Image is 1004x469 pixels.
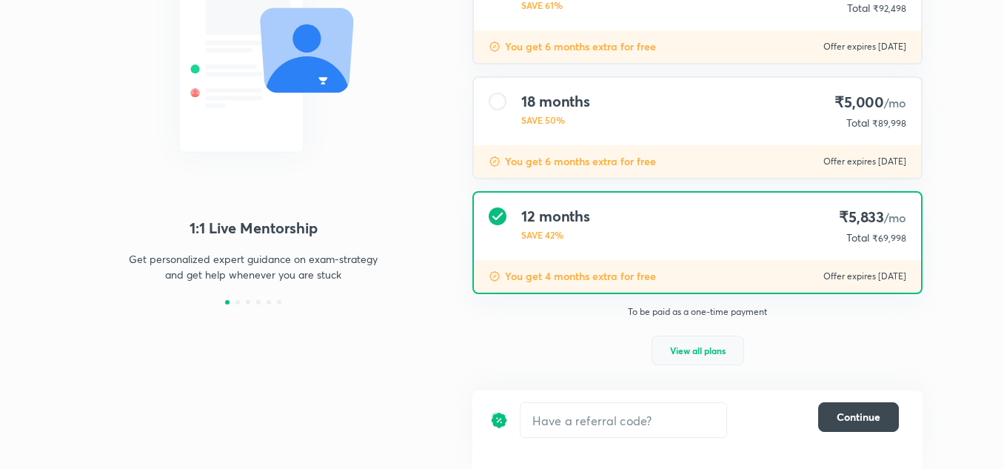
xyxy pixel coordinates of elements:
p: To be paid as a one-time payment [461,306,934,318]
h4: 1:1 Live Mentorship [81,217,425,239]
img: discount [489,270,501,282]
h4: ₹5,000 [834,93,906,113]
img: discount [489,156,501,167]
span: View all plans [670,343,726,358]
span: ₹69,998 [872,233,906,244]
p: Offer expires [DATE] [823,270,906,282]
span: /mo [884,95,906,110]
p: Offer expires [DATE] [823,41,906,53]
img: discount [489,41,501,53]
img: discount [490,402,508,438]
h4: 12 months [521,207,590,225]
p: You get 6 months extra for free [505,154,656,169]
p: Offer expires [DATE] [823,156,906,167]
span: /mo [884,210,906,225]
p: Total [846,116,869,130]
p: You get 4 months extra for free [505,269,656,284]
button: Continue [818,402,899,432]
span: ₹89,998 [872,118,906,129]
span: ₹92,498 [873,3,906,14]
h4: ₹5,833 [839,207,906,227]
p: You get 6 months extra for free [505,39,656,54]
p: SAVE 50% [521,113,590,127]
button: View all plans [652,336,744,365]
p: Get personalized expert guidance on exam-strategy and get help whenever you are stuck [124,251,382,282]
span: Continue [837,410,880,425]
p: Total [847,1,870,16]
p: Total [846,230,869,245]
p: SAVE 42% [521,228,590,242]
h4: 18 months [521,93,590,110]
input: Have a referral code? [521,403,726,438]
